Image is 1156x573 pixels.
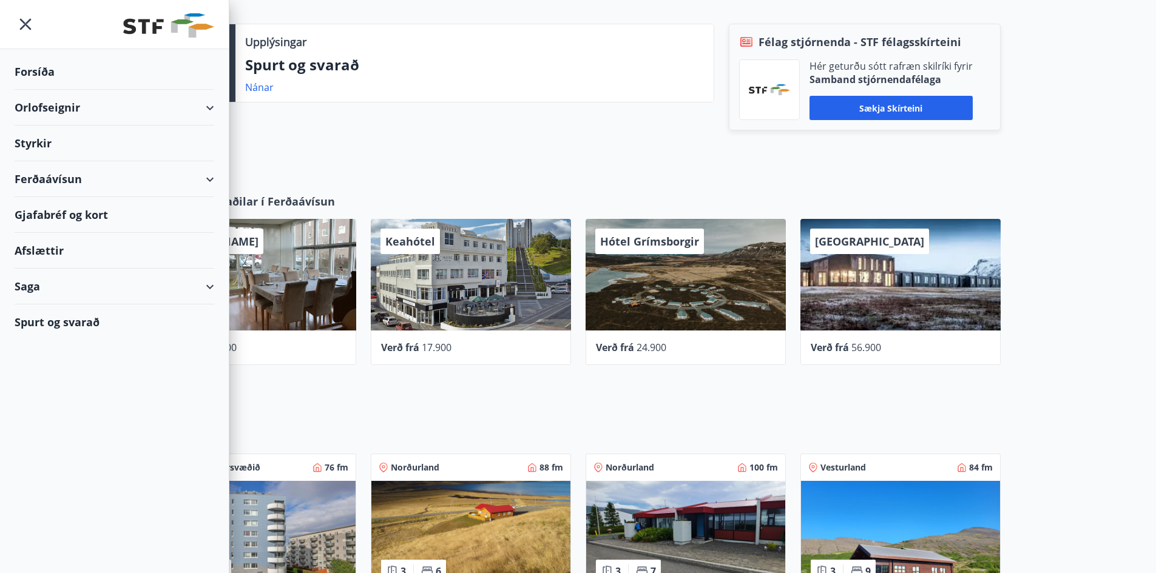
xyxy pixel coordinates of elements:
[15,90,214,126] div: Orlofseignir
[15,269,214,304] div: Saga
[820,461,866,474] span: Vesturland
[385,234,435,249] span: Keahótel
[15,304,214,340] div: Spurt og svarað
[123,13,214,38] img: union_logo
[381,341,419,354] span: Verð frá
[600,234,699,249] span: Hótel Grímsborgir
[749,84,790,95] img: vjCaq2fThgY3EUYqSgpjEiBg6WP39ov69hlhuPVN.png
[325,461,348,474] span: 76 fm
[15,54,214,90] div: Forsíða
[245,55,704,75] p: Spurt og svarað
[245,34,306,50] p: Upplýsingar
[810,73,973,86] p: Samband stjórnendafélaga
[15,161,214,197] div: Ferðaávísun
[245,81,274,94] a: Nánar
[15,126,214,161] div: Styrkir
[749,461,778,474] span: 100 fm
[15,13,36,35] button: menu
[422,341,451,354] span: 17.900
[15,197,214,233] div: Gjafabréf og kort
[851,341,881,354] span: 56.900
[969,461,993,474] span: 84 fm
[539,461,563,474] span: 88 fm
[811,341,849,354] span: Verð frá
[815,234,924,249] span: [GEOGRAPHIC_DATA]
[15,233,214,269] div: Afslættir
[810,59,973,73] p: Hér geturðu sótt rafræn skilríki fyrir
[606,461,654,474] span: Norðurland
[391,461,439,474] span: Norðurland
[810,96,973,120] button: Sækja skírteini
[596,341,634,354] span: Verð frá
[171,193,335,209] span: Samstarfsaðilar í Ferðaávísun
[637,341,666,354] span: 24.900
[759,34,961,50] span: Félag stjórnenda - STF félagsskírteini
